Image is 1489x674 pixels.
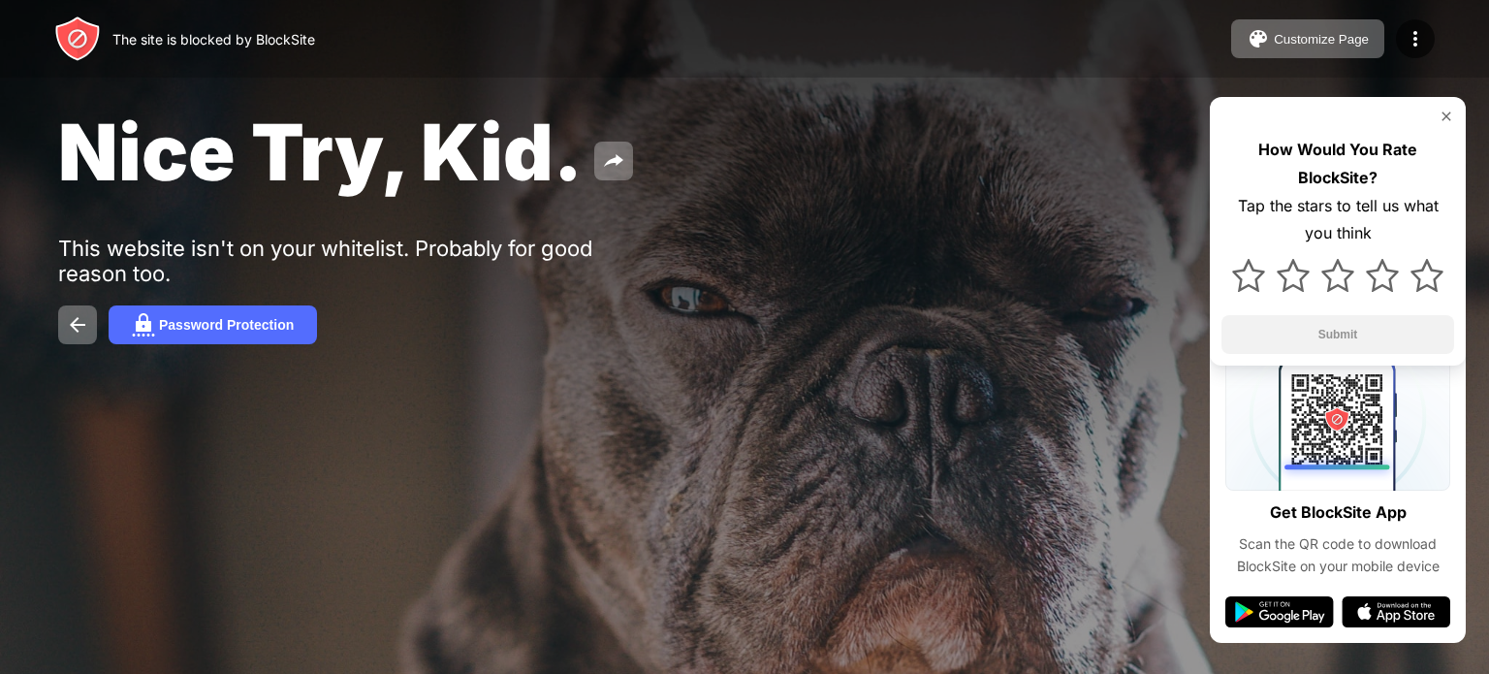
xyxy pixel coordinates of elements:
iframe: Banner [58,430,517,651]
div: Tap the stars to tell us what you think [1221,192,1454,248]
div: This website isn't on your whitelist. Probably for good reason too. [58,236,657,286]
img: app-store.svg [1342,596,1450,627]
img: password.svg [132,313,155,337]
img: star.svg [1277,259,1310,292]
button: Password Protection [109,305,317,344]
button: Submit [1221,315,1454,354]
button: Customize Page [1231,19,1384,58]
img: header-logo.svg [54,16,101,62]
img: share.svg [602,149,625,173]
img: google-play.svg [1225,596,1334,627]
img: rate-us-close.svg [1439,109,1454,124]
div: Scan the QR code to download BlockSite on your mobile device [1225,533,1450,577]
img: star.svg [1410,259,1443,292]
div: Customize Page [1274,32,1369,47]
img: star.svg [1321,259,1354,292]
img: star.svg [1232,259,1265,292]
img: back.svg [66,313,89,337]
div: How Would You Rate BlockSite? [1221,136,1454,192]
div: The site is blocked by BlockSite [112,31,315,48]
span: Nice Try, Kid. [58,105,583,199]
div: Get BlockSite App [1270,498,1407,527]
div: Password Protection [159,317,294,333]
img: menu-icon.svg [1404,27,1427,50]
img: star.svg [1366,259,1399,292]
img: pallet.svg [1247,27,1270,50]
